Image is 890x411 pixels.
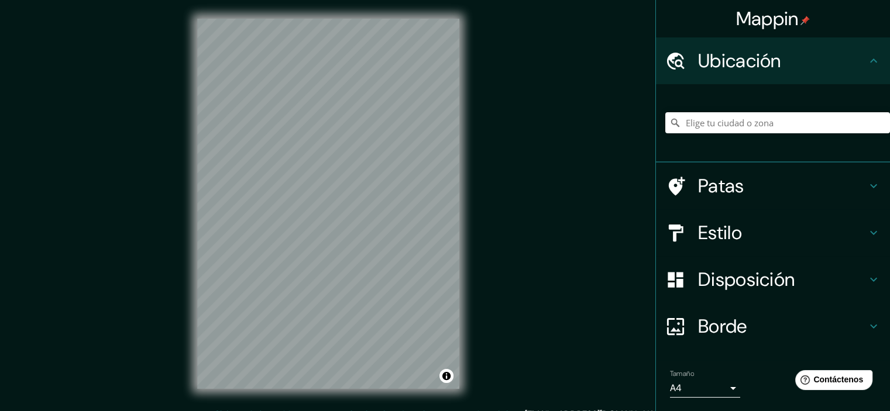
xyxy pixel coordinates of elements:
[656,256,890,303] div: Disposición
[197,19,459,389] canvas: Mapa
[800,16,810,25] img: pin-icon.png
[698,220,742,245] font: Estilo
[656,37,890,84] div: Ubicación
[656,209,890,256] div: Estilo
[665,112,890,133] input: Elige tu ciudad o zona
[736,6,799,31] font: Mappin
[698,314,747,339] font: Borde
[698,174,744,198] font: Patas
[786,365,877,398] iframe: Lanzador de widgets de ayuda
[698,267,795,292] font: Disposición
[656,163,890,209] div: Patas
[698,49,781,73] font: Ubicación
[656,303,890,350] div: Borde
[439,369,453,383] button: Activar o desactivar atribución
[670,379,740,398] div: A4
[670,382,682,394] font: A4
[670,369,694,378] font: Tamaño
